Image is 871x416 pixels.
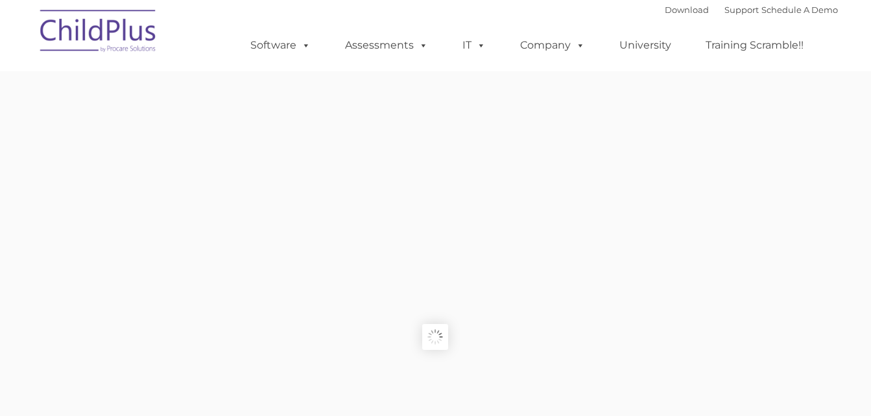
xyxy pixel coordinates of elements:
a: University [606,32,684,58]
font: | [665,5,838,15]
a: Training Scramble!! [693,32,817,58]
a: Support [724,5,759,15]
a: Schedule A Demo [761,5,838,15]
a: Company [507,32,598,58]
a: Assessments [332,32,441,58]
img: ChildPlus by Procare Solutions [34,1,163,65]
a: Software [237,32,324,58]
a: Download [665,5,709,15]
a: IT [449,32,499,58]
